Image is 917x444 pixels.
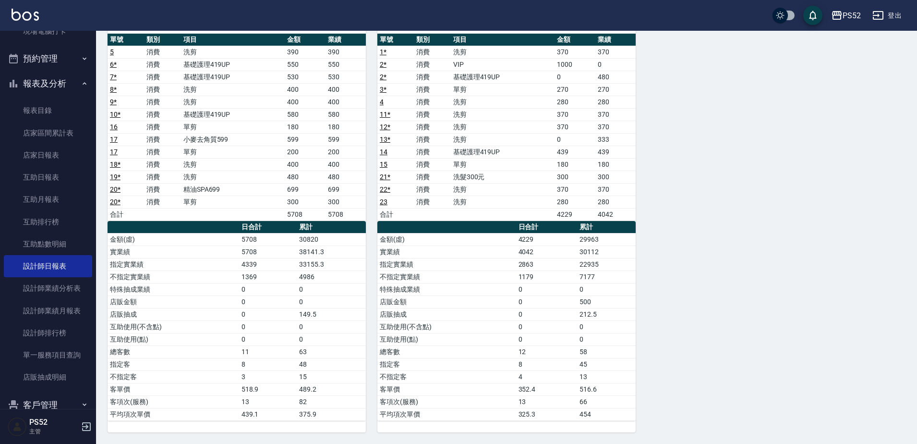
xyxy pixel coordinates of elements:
[555,121,595,133] td: 370
[451,71,555,83] td: 基礎護理419UP
[516,321,577,333] td: 0
[4,122,92,144] a: 店家區間累計表
[144,58,181,71] td: 消費
[326,34,366,46] th: 業績
[285,158,325,171] td: 400
[326,196,366,208] td: 300
[326,46,366,58] td: 390
[239,246,297,258] td: 5708
[326,71,366,83] td: 530
[555,158,595,171] td: 180
[181,171,285,183] td: 洗剪
[595,108,636,121] td: 370
[516,246,577,258] td: 4042
[239,233,297,246] td: 5708
[4,20,92,42] a: 現場電腦打卡
[4,233,92,255] a: 互助點數明細
[239,395,297,408] td: 13
[239,383,297,395] td: 518.9
[297,395,366,408] td: 82
[285,71,325,83] td: 530
[108,383,239,395] td: 客單價
[285,34,325,46] th: 金額
[516,333,577,345] td: 0
[577,258,636,271] td: 22935
[577,358,636,370] td: 45
[181,133,285,146] td: 小麥去角質599
[4,166,92,188] a: 互助日報表
[516,358,577,370] td: 8
[414,71,450,83] td: 消費
[414,83,450,96] td: 消費
[326,133,366,146] td: 599
[326,208,366,221] td: 5708
[108,370,239,383] td: 不指定客
[869,7,905,25] button: 登出
[239,321,297,333] td: 0
[843,10,861,22] div: PS52
[181,34,285,46] th: 項目
[239,408,297,420] td: 439.1
[555,171,595,183] td: 300
[595,158,636,171] td: 180
[414,96,450,108] td: 消費
[595,71,636,83] td: 480
[555,183,595,196] td: 370
[239,345,297,358] td: 11
[108,34,366,221] table: a dense table
[516,233,577,246] td: 4229
[555,71,595,83] td: 0
[377,34,636,221] table: a dense table
[12,9,39,21] img: Logo
[4,322,92,344] a: 設計師排行榜
[516,395,577,408] td: 13
[110,123,118,131] a: 16
[595,34,636,46] th: 業績
[451,158,555,171] td: 單剪
[377,283,516,296] td: 特殊抽成業績
[577,246,636,258] td: 30112
[297,283,366,296] td: 0
[108,321,239,333] td: 互助使用(不含點)
[414,183,450,196] td: 消費
[516,283,577,296] td: 0
[414,171,450,183] td: 消費
[451,46,555,58] td: 洗剪
[297,296,366,308] td: 0
[8,417,27,436] img: Person
[377,333,516,345] td: 互助使用(點)
[377,308,516,321] td: 店販抽成
[285,121,325,133] td: 180
[451,34,555,46] th: 項目
[108,345,239,358] td: 總客數
[297,345,366,358] td: 63
[516,370,577,383] td: 4
[326,158,366,171] td: 400
[4,366,92,388] a: 店販抽成明細
[326,108,366,121] td: 580
[451,146,555,158] td: 基礎護理419UP
[4,344,92,366] a: 單一服務項目查詢
[326,83,366,96] td: 400
[451,196,555,208] td: 洗剪
[297,271,366,283] td: 4986
[297,358,366,370] td: 48
[108,271,239,283] td: 不指定實業績
[555,46,595,58] td: 370
[577,408,636,420] td: 454
[144,108,181,121] td: 消費
[803,6,822,25] button: save
[285,171,325,183] td: 480
[239,283,297,296] td: 0
[144,71,181,83] td: 消費
[144,183,181,196] td: 消費
[377,383,516,395] td: 客單價
[239,358,297,370] td: 8
[516,345,577,358] td: 12
[181,196,285,208] td: 單剪
[377,221,636,421] table: a dense table
[451,96,555,108] td: 洗剪
[451,83,555,96] td: 單剪
[29,418,78,427] h5: PS52
[414,196,450,208] td: 消費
